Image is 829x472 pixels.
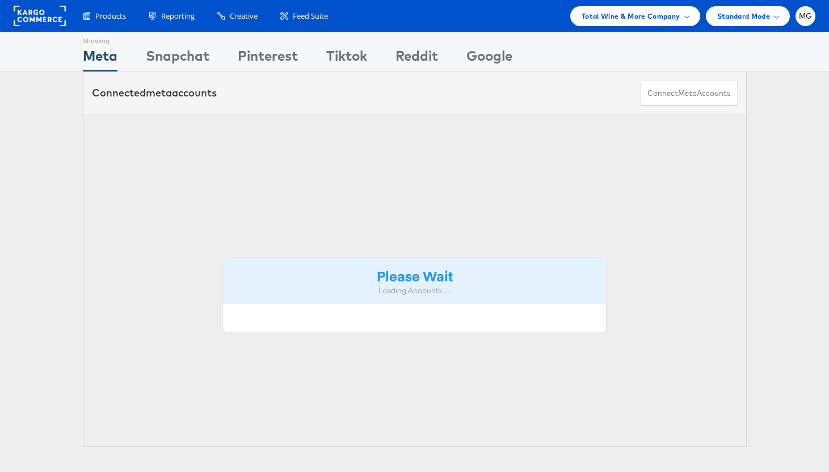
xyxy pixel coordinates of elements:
[466,46,512,71] div: Google
[83,32,117,46] div: Showing
[161,11,195,22] span: Reporting
[146,46,209,71] div: Snapchat
[92,86,217,100] div: Connected accounts
[678,88,697,99] span: meta
[232,285,598,296] div: Loading Accounts ....
[799,12,813,20] span: MG
[640,81,738,106] button: ConnectmetaAccounts
[582,10,680,22] span: Total Wine & More Company
[83,46,117,71] div: Meta
[377,266,453,285] strong: Please Wait
[395,46,438,71] div: Reddit
[238,46,298,71] div: Pinterest
[326,46,367,71] div: Tiktok
[95,11,126,22] span: Products
[146,86,172,99] span: meta
[717,10,770,22] span: Standard Mode
[293,11,328,22] span: Feed Suite
[230,11,258,22] span: Creative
